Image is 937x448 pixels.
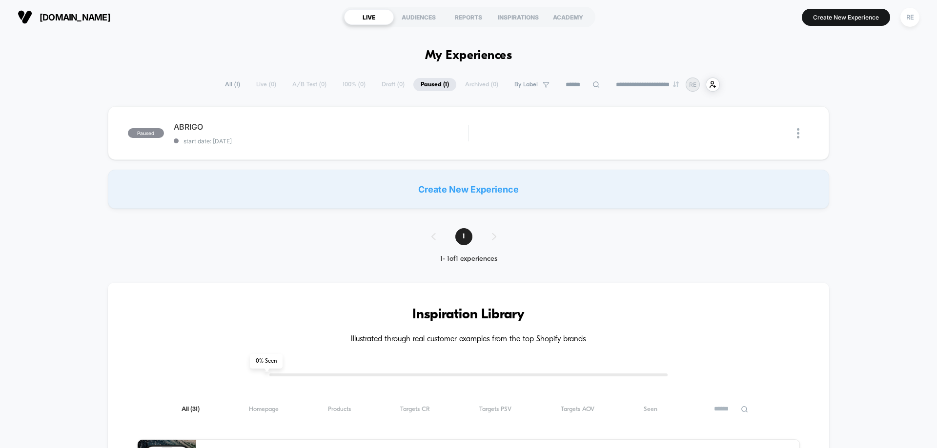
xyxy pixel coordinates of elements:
span: ABRIGO [174,122,468,132]
span: paused [128,128,164,138]
input: Seek [7,235,472,244]
span: Products [328,406,351,413]
div: REPORTS [444,9,493,25]
span: start date: [DATE] [174,137,468,145]
div: Current time [339,251,361,261]
div: AUDIENCES [394,9,444,25]
span: All [182,406,200,413]
span: Paused ( 1 ) [413,78,456,91]
div: LIVE [344,9,394,25]
button: [DOMAIN_NAME] [15,9,113,25]
span: Homepage [249,406,279,413]
span: Seen [644,406,657,413]
div: RE [900,8,919,27]
div: 1 - 1 of 1 experiences [422,255,516,263]
img: end [673,81,679,87]
button: Play, NEW DEMO 2025-VEED.mp4 [227,123,251,146]
span: Targets CR [400,406,430,413]
h3: Inspiration Library [137,307,800,323]
h1: My Experiences [425,49,512,63]
button: Play, NEW DEMO 2025-VEED.mp4 [5,248,20,264]
button: RE [897,7,922,27]
div: INSPIRATIONS [493,9,543,25]
p: RE [689,81,696,88]
span: Targets AOV [561,406,594,413]
span: [DOMAIN_NAME] [40,12,110,22]
span: ( 31 ) [190,406,200,412]
span: By Label [514,81,538,88]
span: 0 % Seen [250,354,283,369]
span: All ( 1 ) [218,78,247,91]
div: Create New Experience [108,170,829,209]
span: Targets PSV [479,406,511,413]
div: ACADEMY [543,9,593,25]
input: Volume [407,252,437,261]
img: close [797,128,799,138]
h4: Illustrated through real customer examples from the top Shopify brands [137,335,800,344]
span: 1 [455,228,472,245]
div: Duration [363,251,388,261]
img: Visually logo [18,10,32,24]
button: Create New Experience [802,9,890,26]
